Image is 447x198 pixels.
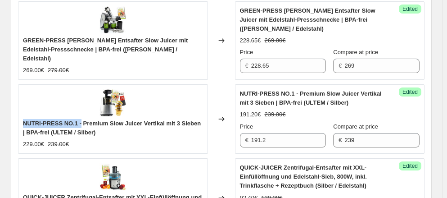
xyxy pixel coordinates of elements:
[245,62,248,69] span: €
[240,110,261,119] div: 191.20€
[265,110,286,119] strike: 239.00€
[23,66,44,75] div: 269.00€
[240,164,367,189] span: QUICK-JUICER Zentrifugal-Entsafter mit XXL-Einfüllöffnung und Edelstahl-Sieb, 800W, inkl. Trinkfl...
[48,140,69,149] strike: 239.00€
[333,49,378,55] span: Compare at price
[402,162,418,170] span: Edited
[402,5,418,13] span: Edited
[402,88,418,96] span: Edited
[333,123,378,130] span: Compare at price
[240,7,375,32] span: GREEN-PRESS [PERSON_NAME] Entsafter Slow Juicer mit Edelstahl-Pressschnecke | BPA-frei ([PERSON_N...
[99,163,126,190] img: nutrilovers-wissenwasdrinist-zentrifugalentsafter-quick-juicer-zentrifugal-entsafter-inkl-trinkfl...
[339,137,342,143] span: €
[240,36,261,45] div: 228.65€
[265,36,286,45] strike: 269.00€
[23,37,188,62] span: GREEN-PRESS [PERSON_NAME] Entsafter Slow Juicer mit Edelstahl-Pressschnecke | BPA-frei ([PERSON_N...
[23,140,44,149] div: 229.00€
[23,120,201,136] span: NUTRI-PRESS NO.1 - Premium Slow Juicer Vertikal mit 3 Sieben | BPA-frei (ULTEM / Silber)
[48,66,69,75] strike: 279.00€
[240,90,382,106] span: NUTRI-PRESS NO.1 - Premium Slow Juicer Vertikal mit 3 Sieben | BPA-frei (ULTEM / Silber)
[99,89,126,116] img: nutrilovers-wissenwasdrinist-slow-juicer-ultem-silber-nutri-press-no-1-premium-slow-juicer-vertik...
[339,62,342,69] span: €
[240,123,253,130] span: Price
[245,137,248,143] span: €
[240,49,253,55] span: Price
[99,6,126,33] img: nutrilovers-wissenwasdrinist-slow-juicer-silber-edelstahl-green-press-max-edelstahl-entsafter-slo...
